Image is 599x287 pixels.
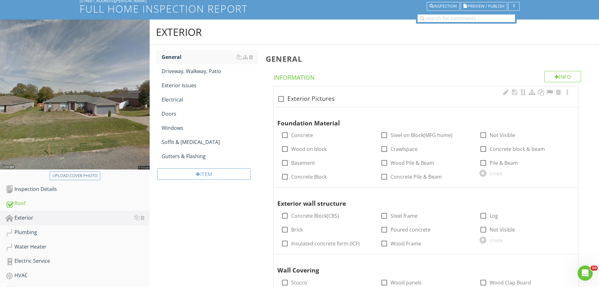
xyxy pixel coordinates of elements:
[578,266,593,281] iframe: Intercom live chat
[544,71,581,82] div: Info
[162,96,258,103] div: Electrical
[391,174,442,180] label: Concrete Pile & Beam
[291,240,360,247] label: Insulated concrete form (ICF)
[277,110,560,128] div: Foundation Material
[80,3,520,14] h1: Full Home Inspection Report
[6,199,150,208] div: Roof
[418,14,515,22] input: search for comments
[157,168,251,180] div: Item
[162,124,258,132] div: Windows
[291,160,315,166] label: Basement
[427,3,460,9] a: Inspection
[391,227,430,233] label: Poured concrete
[291,213,339,219] label: Concrete Block(CBS)
[490,132,515,138] label: Not Visible
[6,185,150,193] div: Inspection Details
[489,171,502,176] div: OTHER
[162,82,258,89] div: Exterior Issues
[6,272,150,280] div: HVAC
[6,228,150,237] div: Plumbing
[277,257,560,275] div: Wall Covering
[291,227,303,233] label: Brick
[291,146,327,152] label: Wood on block
[591,266,598,271] span: 10
[391,213,418,219] label: Steel frame
[50,171,100,180] button: Upload cover photo
[162,152,258,160] div: Gutters & Flashing
[291,174,327,180] label: Concrete Block
[6,214,150,222] div: Exterior
[162,53,258,61] div: General
[291,279,307,286] label: Stucco
[266,55,589,63] h3: General
[490,227,515,233] label: Not Visible
[427,2,460,11] button: Inspection
[162,67,258,75] div: Driveway, Walkway, Patio
[490,213,498,219] label: Log
[391,146,418,152] label: Crawlspace
[490,279,531,286] label: Wood Clap Board
[53,173,97,179] div: Upload cover photo
[6,257,150,265] div: Electric Service
[156,26,202,38] div: Exterior
[162,110,258,118] div: Doors
[274,71,581,82] h4: Information
[391,132,452,138] label: Steel on Block(MFG home)
[391,279,422,286] label: Wood panels
[490,160,518,166] label: Pile & Beam
[291,132,313,138] label: Concrete
[490,146,545,152] label: Concrete block & beam
[461,3,507,9] a: Preview / Publish
[277,190,560,208] div: Exterior wall structure
[461,2,507,11] button: Preview / Publish
[6,243,150,251] div: Water Heater
[391,240,421,247] label: Wood Frame
[468,4,504,9] span: Preview / Publish
[430,4,457,9] div: Inspection
[489,238,502,243] div: OTHER
[162,138,258,146] div: Soffit & [MEDICAL_DATA]
[391,160,434,166] label: Wood Pile & Beam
